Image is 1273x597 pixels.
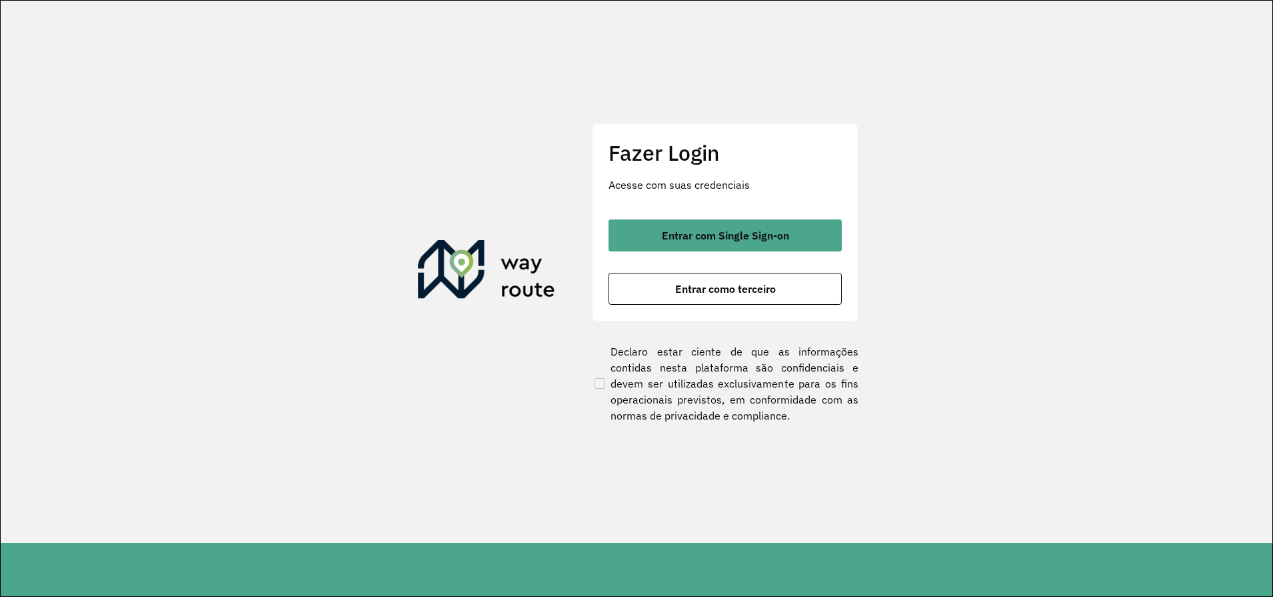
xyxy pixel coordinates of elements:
img: Roteirizador AmbevTech [418,240,555,304]
label: Declaro estar ciente de que as informações contidas nesta plataforma são confidenciais e devem se... [592,344,858,424]
button: button [609,219,842,251]
p: Acesse com suas credenciais [609,177,842,193]
span: Entrar com Single Sign-on [662,230,789,241]
h2: Fazer Login [609,140,842,165]
button: button [609,273,842,305]
span: Entrar como terceiro [675,283,776,294]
